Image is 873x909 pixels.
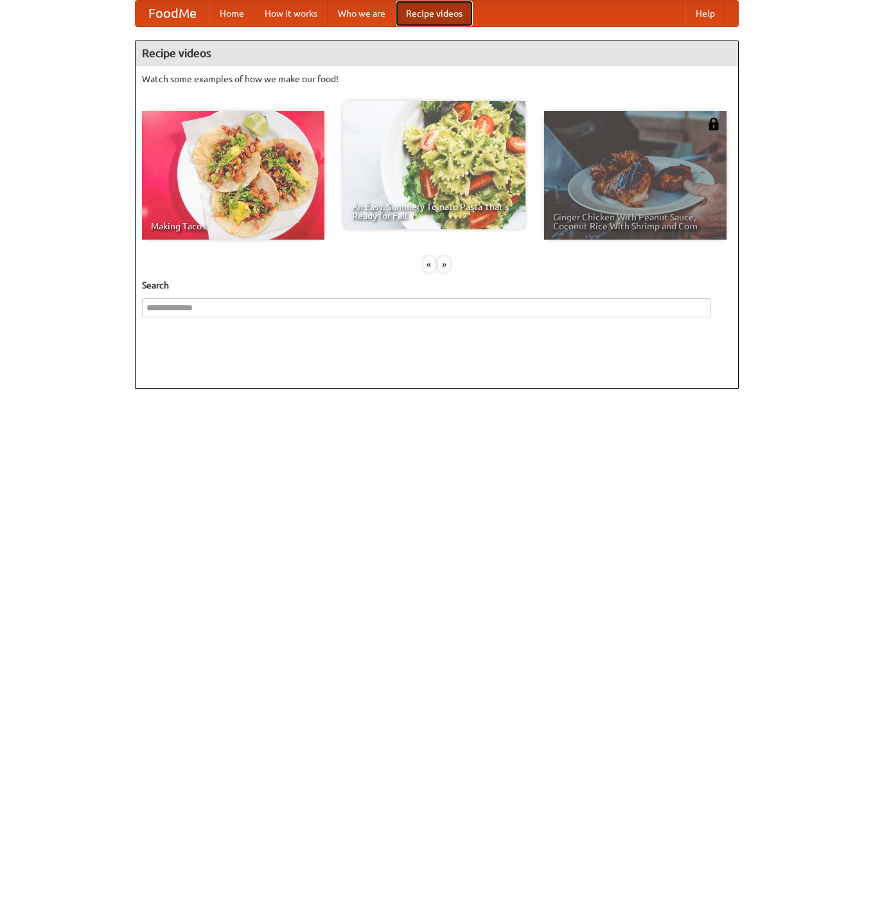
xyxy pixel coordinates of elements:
p: Watch some examples of how we make our food! [142,73,732,85]
span: An Easy, Summery Tomato Pasta That's Ready for Fall [352,202,516,220]
img: 483408.png [707,118,720,130]
a: Who we are [328,1,396,26]
a: An Easy, Summery Tomato Pasta That's Ready for Fall [343,101,525,229]
a: Recipe videos [396,1,473,26]
h4: Recipe videos [136,40,738,66]
a: Help [685,1,725,26]
span: Making Tacos [151,222,315,231]
a: Making Tacos [142,111,324,240]
div: » [438,256,450,272]
a: FoodMe [136,1,209,26]
h5: Search [142,279,732,292]
a: How it works [254,1,328,26]
div: « [423,256,435,272]
a: Home [209,1,254,26]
